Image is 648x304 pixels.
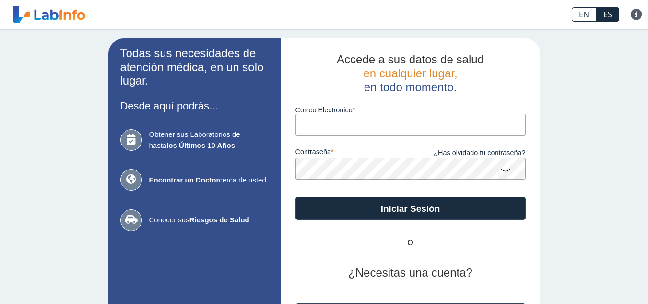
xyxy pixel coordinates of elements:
b: Encontrar un Doctor [149,176,219,184]
span: O [382,237,439,249]
b: los Últimos 10 Años [166,141,235,149]
a: ¿Has olvidado tu contraseña? [411,148,526,158]
span: en cualquier lugar, [363,67,457,80]
span: Accede a sus datos de salud [337,53,484,66]
span: Obtener sus Laboratorios de hasta [149,129,269,151]
span: Conocer sus [149,215,269,226]
h2: ¿Necesitas una cuenta? [295,266,526,280]
label: Correo Electronico [295,106,526,114]
a: EN [572,7,596,22]
button: Iniciar Sesión [295,197,526,220]
a: ES [596,7,619,22]
span: en todo momento. [364,81,457,94]
span: cerca de usted [149,175,269,186]
label: contraseña [295,148,411,158]
b: Riesgos de Salud [189,216,249,224]
h2: Todas sus necesidades de atención médica, en un solo lugar. [120,47,269,88]
h3: Desde aquí podrás... [120,100,269,112]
